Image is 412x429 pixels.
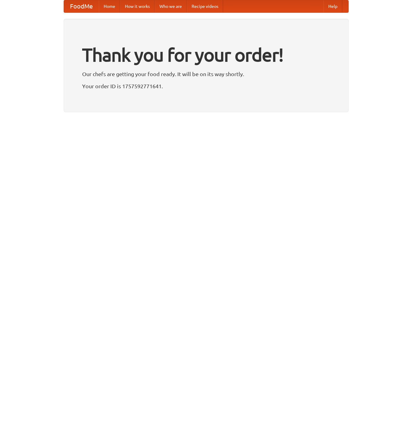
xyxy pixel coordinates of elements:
a: Home [99,0,120,12]
a: Who we are [155,0,187,12]
p: Your order ID is 1757592771641. [82,82,330,91]
a: FoodMe [64,0,99,12]
h1: Thank you for your order! [82,40,330,69]
a: Help [323,0,342,12]
a: Recipe videos [187,0,223,12]
a: How it works [120,0,155,12]
p: Our chefs are getting your food ready. It will be on its way shortly. [82,69,330,79]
